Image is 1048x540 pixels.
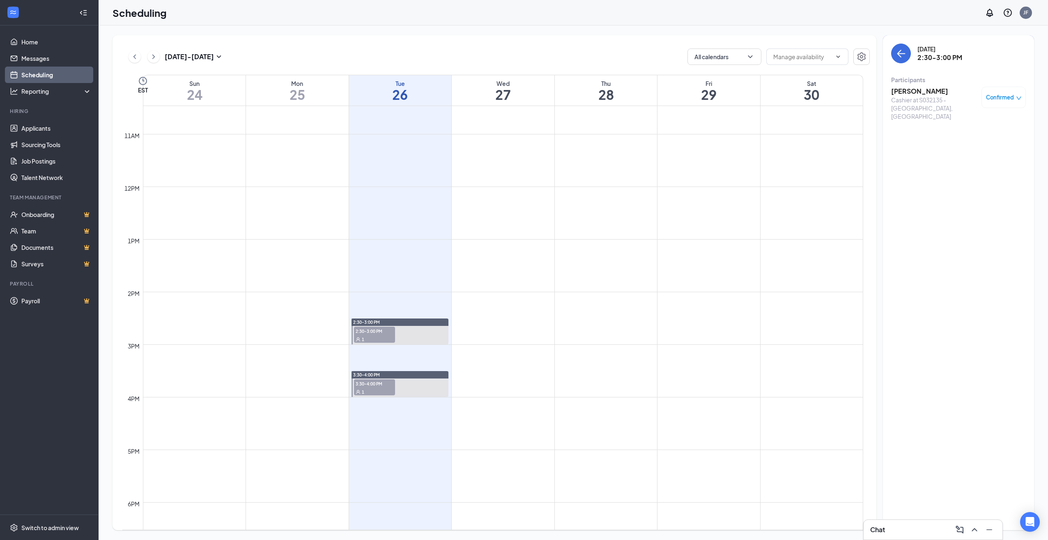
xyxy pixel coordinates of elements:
[143,75,246,106] a: August 24, 2025
[970,525,979,535] svg: ChevronUp
[21,206,92,223] a: OnboardingCrown
[555,88,657,102] h1: 28
[835,53,841,60] svg: ChevronDown
[10,87,18,95] svg: Analysis
[761,79,863,88] div: Sat
[1016,95,1022,101] span: down
[687,48,761,65] button: All calendarsChevronDown
[452,75,554,106] a: August 27, 2025
[761,88,863,102] h1: 30
[129,51,141,63] button: ChevronLeft
[354,379,395,388] span: 3:30-4:00 PM
[452,79,554,88] div: Wed
[353,372,380,378] span: 3:30-4:00 PM
[10,524,18,532] svg: Settings
[10,108,90,115] div: Hiring
[953,523,966,536] button: ComposeMessage
[555,79,657,88] div: Thu
[21,87,92,95] div: Reporting
[246,88,349,102] h1: 25
[10,280,90,287] div: Payroll
[126,394,141,403] div: 4pm
[131,52,139,62] svg: ChevronLeft
[126,236,141,245] div: 1pm
[149,52,158,62] svg: ChevronRight
[126,289,141,298] div: 2pm
[21,223,92,239] a: TeamCrown
[123,131,141,140] div: 11am
[21,67,92,83] a: Scheduling
[21,239,92,256] a: DocumentsCrown
[138,86,148,94] span: EST
[349,88,452,102] h1: 26
[917,53,962,62] h3: 2:30-3:00 PM
[79,9,87,17] svg: Collapse
[246,75,349,106] a: August 25, 2025
[356,390,361,395] svg: User
[349,79,452,88] div: Tue
[657,75,760,106] a: August 29, 2025
[896,48,906,58] svg: ArrowLeft
[147,51,160,63] button: ChevronRight
[984,525,994,535] svg: Minimize
[773,52,832,61] input: Manage availability
[657,88,760,102] h1: 29
[857,52,866,62] svg: Settings
[21,524,79,532] div: Switch to admin view
[21,293,92,309] a: PayrollCrown
[143,88,246,102] h1: 24
[113,6,167,20] h1: Scheduling
[21,256,92,272] a: SurveysCrown
[349,75,452,106] a: August 26, 2025
[123,184,141,193] div: 12pm
[761,75,863,106] a: August 30, 2025
[891,87,977,96] h3: [PERSON_NAME]
[870,525,885,534] h3: Chat
[1003,8,1013,18] svg: QuestionInfo
[10,194,90,201] div: Team Management
[21,169,92,186] a: Talent Network
[214,52,224,62] svg: SmallChevronDown
[917,45,962,53] div: [DATE]
[353,319,380,325] span: 2:30-3:00 PM
[138,76,148,86] svg: Clock
[986,93,1014,102] span: Confirmed
[362,389,364,395] span: 1
[9,8,17,16] svg: WorkstreamLogo
[356,337,361,342] svg: User
[126,342,141,351] div: 3pm
[968,523,981,536] button: ChevronUp
[891,76,1026,84] div: Participants
[126,499,141,508] div: 6pm
[985,8,995,18] svg: Notifications
[983,523,996,536] button: Minimize
[452,88,554,102] h1: 27
[955,525,965,535] svg: ComposeMessage
[555,75,657,106] a: August 28, 2025
[21,120,92,136] a: Applicants
[165,52,214,61] h3: [DATE] - [DATE]
[21,136,92,153] a: Sourcing Tools
[21,153,92,169] a: Job Postings
[21,50,92,67] a: Messages
[853,48,870,65] button: Settings
[746,53,754,61] svg: ChevronDown
[362,337,364,342] span: 1
[1020,512,1040,532] div: Open Intercom Messenger
[21,34,92,50] a: Home
[891,96,977,120] div: Cashier at S032135 - [GEOGRAPHIC_DATA], [GEOGRAPHIC_DATA]
[891,44,911,63] button: back-button
[143,79,246,88] div: Sun
[246,79,349,88] div: Mon
[657,79,760,88] div: Fri
[354,327,395,335] span: 2:30-3:00 PM
[1023,9,1028,16] div: JF
[126,447,141,456] div: 5pm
